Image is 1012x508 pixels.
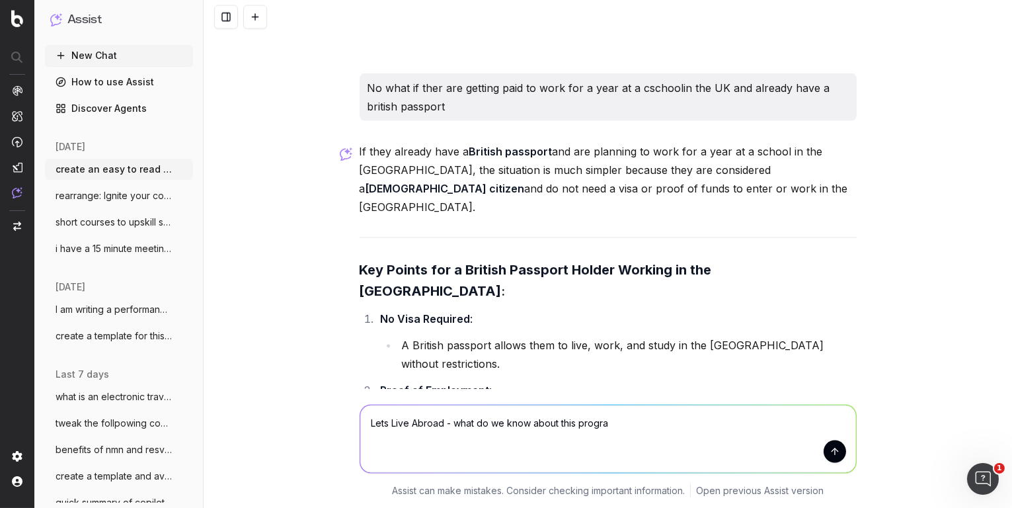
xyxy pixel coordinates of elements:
h1: Assist [67,11,102,29]
p: No what if ther are getting paid to work for a year at a cschoolin the UK and already have a brit... [368,79,849,116]
a: Discover Agents [45,98,193,119]
button: i have a 15 minute meeting with a petula [45,238,193,259]
span: [DATE] [56,280,85,294]
strong: No Visa Required [381,312,471,325]
button: New Chat [45,45,193,66]
img: Botify assist logo [340,148,352,161]
img: Assist [50,13,62,26]
span: [DATE] [56,140,85,153]
span: create a template and average character [56,470,172,483]
span: benefits of nmn and resveratrol for 53 y [56,443,172,456]
img: Activation [12,136,22,148]
span: i have a 15 minute meeting with a petula [56,242,172,255]
img: Studio [12,162,22,173]
button: I am writing a performance review and po [45,299,193,320]
span: tweak the follpowing content to reflect [56,417,172,430]
button: create an easy to read table that outlin [45,159,193,180]
strong: Key Points for a British Passport Holder Working in the [GEOGRAPHIC_DATA] [360,262,715,299]
button: create a template for this header for ou [45,325,193,347]
img: Assist [12,187,22,198]
li: : [377,310,857,373]
li: : [377,381,857,444]
textarea: Lets Live Abroad - what do we know about this progr [360,405,856,473]
a: How to use Assist [45,71,193,93]
img: Switch project [13,222,21,231]
strong: British passport [469,145,553,158]
img: Botify logo [11,10,23,27]
img: Intelligence [12,110,22,122]
strong: Proof of Employment [381,384,490,397]
strong: [DEMOGRAPHIC_DATA] citizen [366,182,525,195]
button: short courses to upskill seo contnrt wri [45,212,193,233]
span: I am writing a performance review and po [56,303,172,316]
img: My account [12,476,22,487]
a: Open previous Assist version [696,484,824,497]
p: If they already have a and are planning to work for a year at a school in the [GEOGRAPHIC_DATA], ... [360,142,857,216]
img: Setting [12,451,22,462]
button: benefits of nmn and resveratrol for 53 y [45,439,193,460]
span: create an easy to read table that outlin [56,163,172,176]
button: rearrange: Ignite your cooking potential [45,185,193,206]
li: A British passport allows them to live, work, and study in the [GEOGRAPHIC_DATA] without restrict... [398,336,857,373]
span: what is an electronic travel authority E [56,390,172,403]
button: create a template and average character [45,466,193,487]
span: rearrange: Ignite your cooking potential [56,189,172,202]
span: create a template for this header for ou [56,329,172,343]
iframe: Intercom live chat [967,463,999,495]
p: Assist can make mistakes. Consider checking important information. [392,484,685,497]
button: Assist [50,11,188,29]
span: 1 [994,463,1005,474]
img: Analytics [12,85,22,96]
button: tweak the follpowing content to reflect [45,413,193,434]
span: short courses to upskill seo contnrt wri [56,216,172,229]
span: last 7 days [56,368,109,381]
h3: : [360,259,857,302]
button: what is an electronic travel authority E [45,386,193,407]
